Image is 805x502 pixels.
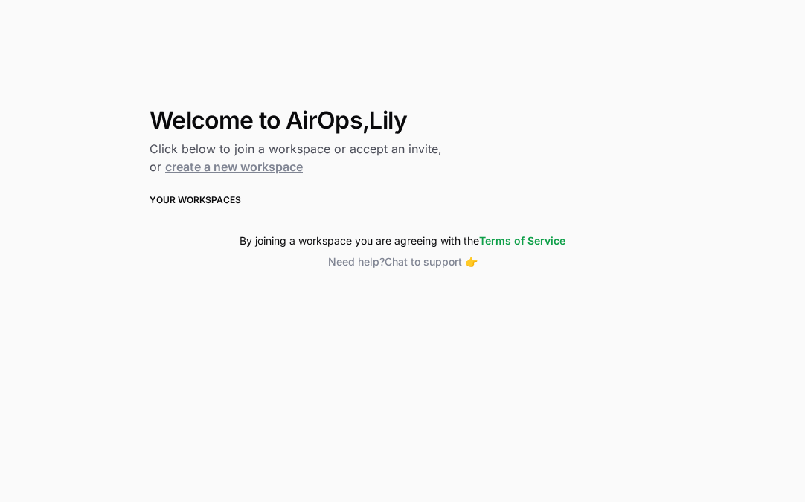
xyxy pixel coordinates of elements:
a: Terms of Service [479,234,565,247]
span: Chat to support 👉 [385,255,478,268]
h3: Your Workspaces [150,193,655,207]
button: Need help?Chat to support 👉 [150,254,655,269]
h1: Welcome to AirOps, Lily [150,107,655,134]
a: create a new workspace [165,159,303,174]
span: Need help? [328,255,385,268]
div: By joining a workspace you are agreeing with the [150,234,655,248]
h2: Click below to join a workspace or accept an invite, or [150,140,655,176]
